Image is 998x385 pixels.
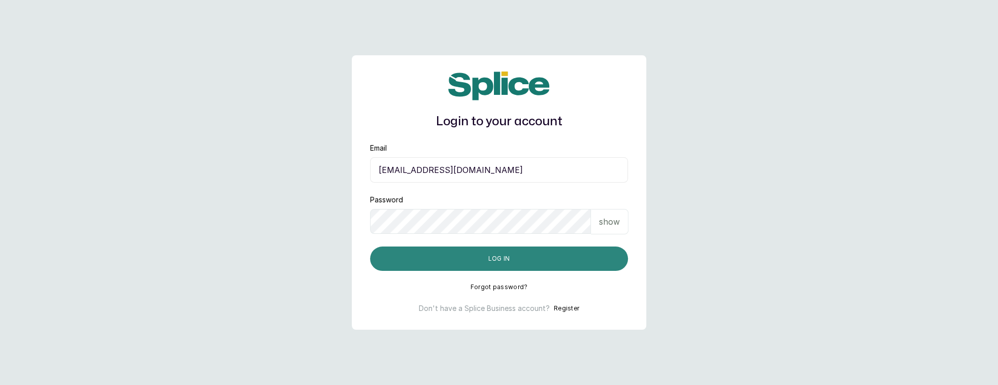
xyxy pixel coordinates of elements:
[554,303,579,313] button: Register
[370,195,403,205] label: Password
[599,216,620,228] p: show
[370,143,387,153] label: Email
[370,113,628,131] h1: Login to your account
[471,283,528,291] button: Forgot password?
[370,157,628,183] input: email@acme.com
[370,247,628,271] button: Log in
[419,303,550,313] p: Don't have a Splice Business account?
